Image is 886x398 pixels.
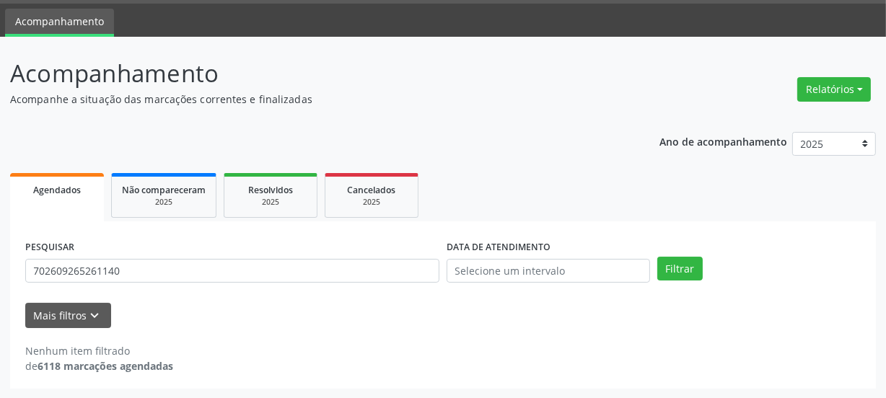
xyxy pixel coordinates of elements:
div: 2025 [234,197,307,208]
div: 2025 [335,197,408,208]
strong: 6118 marcações agendadas [38,359,173,373]
button: Relatórios [797,77,871,102]
span: Não compareceram [122,184,206,196]
div: 2025 [122,197,206,208]
p: Acompanhamento [10,56,616,92]
input: Selecione um intervalo [447,259,650,283]
button: Filtrar [657,257,703,281]
label: PESQUISAR [25,236,74,259]
i: keyboard_arrow_down [87,308,103,324]
span: Cancelados [348,184,396,196]
input: Nome, CNS [25,259,439,283]
div: de [25,358,173,373]
div: Nenhum item filtrado [25,343,173,358]
p: Ano de acompanhamento [659,132,787,150]
span: Agendados [33,184,81,196]
button: Mais filtroskeyboard_arrow_down [25,303,111,328]
span: Resolvidos [248,184,293,196]
a: Acompanhamento [5,9,114,37]
label: DATA DE ATENDIMENTO [447,236,551,259]
p: Acompanhe a situação das marcações correntes e finalizadas [10,92,616,107]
